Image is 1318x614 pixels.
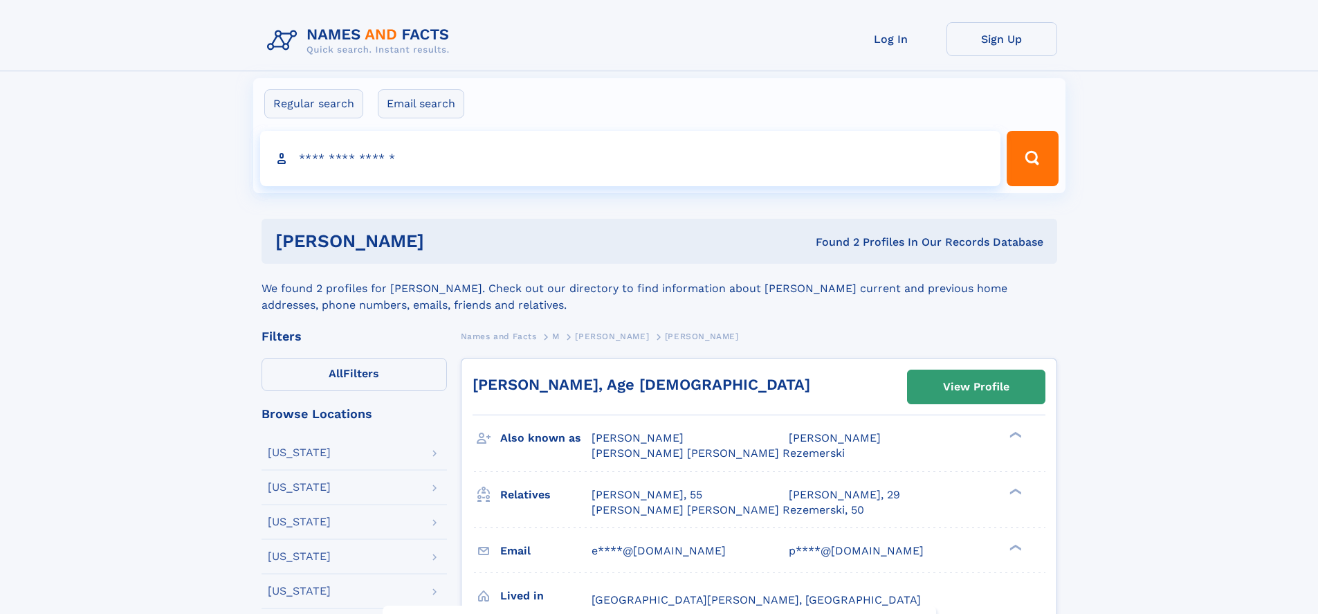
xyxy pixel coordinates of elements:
[592,431,684,444] span: [PERSON_NAME]
[268,586,331,597] div: [US_STATE]
[1006,543,1023,552] div: ❯
[262,408,447,420] div: Browse Locations
[592,487,702,503] a: [PERSON_NAME], 55
[262,358,447,391] label: Filters
[836,22,946,56] a: Log In
[260,131,1001,186] input: search input
[665,332,739,341] span: [PERSON_NAME]
[268,551,331,562] div: [US_STATE]
[268,516,331,527] div: [US_STATE]
[378,89,464,118] label: Email search
[908,370,1045,404] a: View Profile
[500,584,592,608] h3: Lived in
[461,327,537,345] a: Names and Facts
[620,235,1043,250] div: Found 2 Profiles In Our Records Database
[500,539,592,563] h3: Email
[592,446,845,460] span: [PERSON_NAME] [PERSON_NAME] Rezemerski
[262,22,461,60] img: Logo Names and Facts
[789,431,881,444] span: [PERSON_NAME]
[1007,131,1058,186] button: Search Button
[592,593,921,606] span: [GEOGRAPHIC_DATA][PERSON_NAME], [GEOGRAPHIC_DATA]
[552,327,560,345] a: M
[473,376,810,393] a: [PERSON_NAME], Age [DEMOGRAPHIC_DATA]
[500,426,592,450] h3: Also known as
[1006,487,1023,496] div: ❯
[946,22,1057,56] a: Sign Up
[592,503,864,518] a: [PERSON_NAME] [PERSON_NAME] Rezemerski, 50
[264,89,363,118] label: Regular search
[575,332,649,341] span: [PERSON_NAME]
[329,367,343,380] span: All
[275,233,620,250] h1: [PERSON_NAME]
[262,264,1057,314] div: We found 2 profiles for [PERSON_NAME]. Check out our directory to find information about [PERSON_...
[552,332,560,341] span: M
[1006,431,1023,440] div: ❯
[262,330,447,343] div: Filters
[268,447,331,458] div: [US_STATE]
[789,487,900,503] a: [PERSON_NAME], 29
[268,482,331,493] div: [US_STATE]
[943,371,1009,403] div: View Profile
[500,483,592,507] h3: Relatives
[575,327,649,345] a: [PERSON_NAME]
